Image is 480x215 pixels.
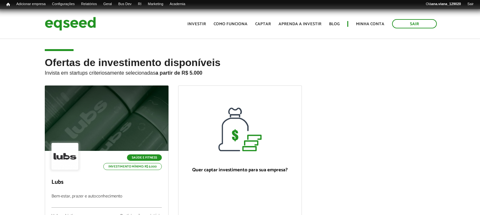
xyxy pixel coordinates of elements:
a: Relatórios [78,2,100,7]
a: Aprenda a investir [279,22,321,26]
h2: Ofertas de investimento disponíveis [45,57,435,85]
p: Quer captar investimento para sua empresa? [185,167,295,173]
p: Saúde e Fitness [127,154,162,161]
a: Captar [255,22,271,26]
p: Investimento mínimo: R$ 5.000 [103,163,162,170]
a: Como funciona [214,22,248,26]
a: RI [135,2,145,7]
img: EqSeed [45,15,96,32]
a: Sair [392,19,437,28]
a: Minha conta [356,22,384,26]
a: Investir [187,22,206,26]
span: Início [6,2,10,7]
a: Bus Dev [115,2,135,7]
a: Oláana.viana_129020 [423,2,464,7]
a: Geral [100,2,115,7]
a: Blog [329,22,340,26]
a: Marketing [145,2,166,7]
a: Adicionar empresa [13,2,49,7]
p: Bem-estar, prazer e autoconhecimento [51,194,162,208]
a: Configurações [49,2,78,7]
a: Sair [464,2,477,7]
p: Invista em startups criteriosamente selecionadas [45,68,435,76]
strong: a partir de R$ 5.000 [155,70,202,76]
a: Academia [167,2,189,7]
p: Lubs [51,179,162,186]
strong: ana.viana_129020 [431,2,461,6]
a: Início [3,2,13,8]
